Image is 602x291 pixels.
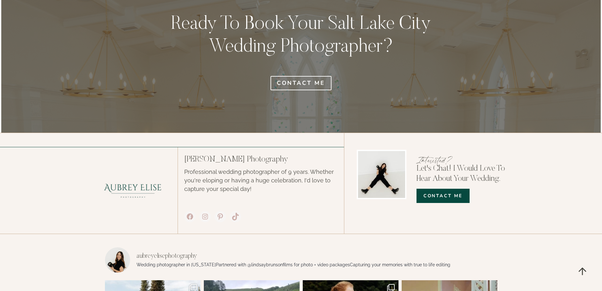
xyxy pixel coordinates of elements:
span: COntact Me [423,193,463,199]
a: contact me [271,76,331,90]
span: contact me [277,79,325,87]
h3: aubreyelisephotography [137,252,197,261]
p: [PERSON_NAME] Photography [184,154,341,166]
h2: Ready to book your Salt Lake City wedding photographer? [161,13,441,59]
a: Scroll to top [572,261,593,282]
a: COntact Me [417,189,470,203]
p: Interested? [417,154,515,166]
p: Let's Chat! I would love to hear about your wedding. [417,164,515,184]
a: aubreyelisephotographyWedding photographer in [US_STATE]Partnered with @lindsaybrunsonfilms for p... [105,247,497,273]
p: Professional wedding photographer of 9 years. Whether you're eloping or having a huge celebration... [184,168,341,193]
p: Wedding photographer in [US_STATE] Partnered with @lindsaybrunsonfilms for photo + video packages... [137,262,450,268]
